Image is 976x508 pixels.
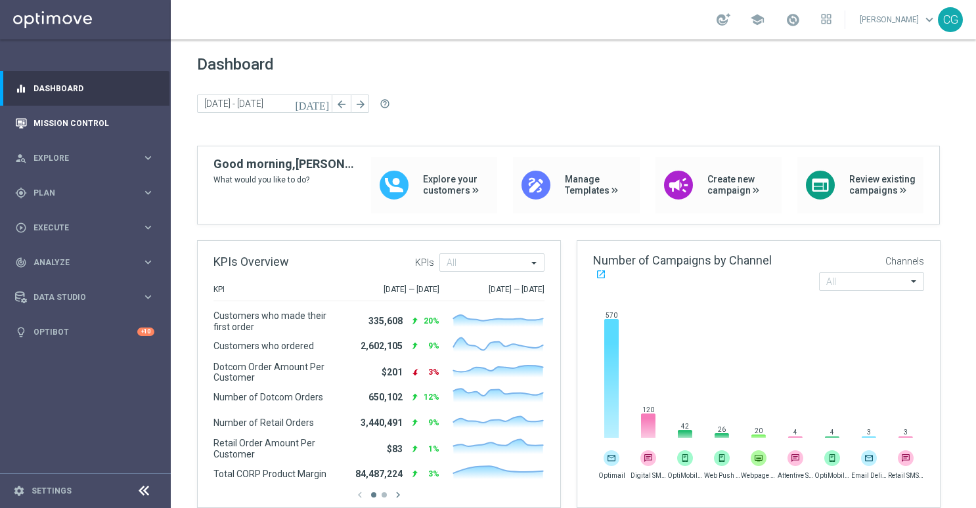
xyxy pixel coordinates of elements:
[137,328,154,336] div: +10
[33,106,154,140] a: Mission Control
[750,12,765,27] span: school
[14,222,155,233] button: play_circle_outline Execute keyboard_arrow_right
[922,12,937,27] span: keyboard_arrow_down
[15,326,27,338] i: lightbulb
[142,221,154,234] i: keyboard_arrow_right
[142,291,154,303] i: keyboard_arrow_right
[32,487,72,495] a: Settings
[15,257,142,268] div: Analyze
[13,485,25,497] i: settings
[14,188,155,198] button: gps_fixed Plan keyboard_arrow_right
[142,256,154,268] i: keyboard_arrow_right
[15,106,154,140] div: Mission Control
[15,71,154,106] div: Dashboard
[15,291,142,303] div: Data Studio
[15,187,27,199] i: gps_fixed
[15,152,142,164] div: Explore
[15,222,27,234] i: play_circle_outline
[858,10,938,30] a: [PERSON_NAME]keyboard_arrow_down
[14,118,155,129] button: Mission Control
[33,71,154,106] a: Dashboard
[14,83,155,94] button: equalizer Dashboard
[15,314,154,349] div: Optibot
[33,314,137,349] a: Optibot
[33,224,142,232] span: Execute
[33,293,142,301] span: Data Studio
[15,83,27,95] i: equalizer
[142,186,154,199] i: keyboard_arrow_right
[33,189,142,197] span: Plan
[142,152,154,164] i: keyboard_arrow_right
[938,7,963,32] div: CG
[14,292,155,303] button: Data Studio keyboard_arrow_right
[14,257,155,268] button: track_changes Analyze keyboard_arrow_right
[15,187,142,199] div: Plan
[14,327,155,337] button: lightbulb Optibot +10
[15,257,27,268] i: track_changes
[33,154,142,162] span: Explore
[14,153,155,163] button: person_search Explore keyboard_arrow_right
[15,152,27,164] i: person_search
[33,259,142,266] span: Analyze
[15,222,142,234] div: Execute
